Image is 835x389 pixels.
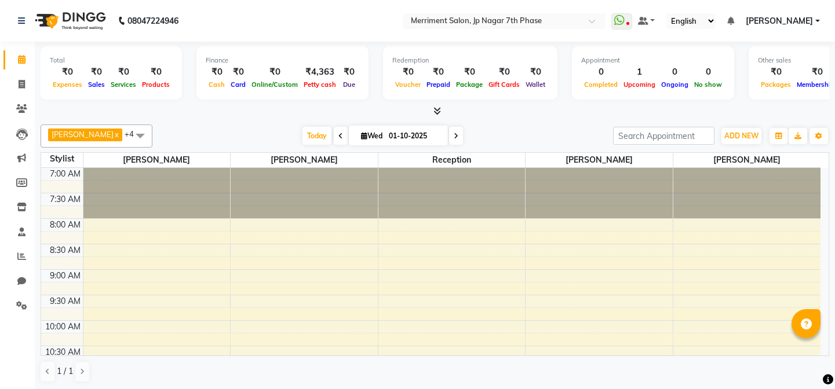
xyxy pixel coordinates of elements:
div: ₹0 [453,65,486,79]
div: 10:00 AM [43,321,83,333]
img: logo [30,5,109,37]
span: +4 [125,129,143,138]
div: ₹0 [249,65,301,79]
div: ₹0 [108,65,139,79]
div: 0 [581,65,621,79]
div: ₹0 [523,65,548,79]
div: ₹0 [424,65,453,79]
div: ₹4,363 [301,65,339,79]
span: Completed [581,80,621,89]
span: [PERSON_NAME] [231,153,378,167]
div: 9:30 AM [48,295,83,307]
div: 7:30 AM [48,193,83,205]
span: [PERSON_NAME] [83,153,231,167]
span: Wallet [523,80,548,89]
div: 0 [691,65,725,79]
div: Total [50,56,173,65]
span: Wed [358,131,385,140]
span: ADD NEW [724,131,759,140]
span: Online/Custom [249,80,301,89]
span: Expenses [50,80,85,89]
div: Redemption [392,56,548,65]
span: Upcoming [621,80,658,89]
div: 9:00 AM [48,270,83,282]
span: Prepaid [424,80,453,89]
div: ₹0 [50,65,85,79]
span: Petty cash [301,80,339,89]
div: ₹0 [339,65,359,79]
button: ADD NEW [721,128,761,144]
div: Finance [206,56,359,65]
div: Appointment [581,56,725,65]
div: Stylist [41,153,83,165]
div: 8:00 AM [48,219,83,231]
span: Voucher [392,80,424,89]
span: [PERSON_NAME] [746,15,813,27]
span: Services [108,80,139,89]
input: Search Appointment [613,127,714,145]
div: ₹0 [758,65,794,79]
b: 08047224946 [127,5,178,37]
div: 7:00 AM [48,168,83,180]
div: ₹0 [392,65,424,79]
div: ₹0 [206,65,228,79]
span: Card [228,80,249,89]
span: Gift Cards [486,80,523,89]
a: x [114,130,119,139]
span: Package [453,80,486,89]
span: Ongoing [658,80,691,89]
span: Due [340,80,358,89]
span: [PERSON_NAME] [52,130,114,139]
div: ₹0 [486,65,523,79]
div: ₹0 [228,65,249,79]
iframe: chat widget [786,343,823,377]
span: Reception [378,153,526,167]
span: Cash [206,80,228,89]
span: Products [139,80,173,89]
span: Sales [85,80,108,89]
div: 1 [621,65,658,79]
div: ₹0 [85,65,108,79]
span: 1 / 1 [57,365,73,377]
div: 10:30 AM [43,346,83,358]
span: No show [691,80,725,89]
span: Today [302,127,331,145]
div: 8:30 AM [48,244,83,256]
input: 2025-10-01 [385,127,443,145]
div: 0 [658,65,691,79]
span: [PERSON_NAME] [673,153,821,167]
span: [PERSON_NAME] [526,153,673,167]
div: ₹0 [139,65,173,79]
span: Packages [758,80,794,89]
